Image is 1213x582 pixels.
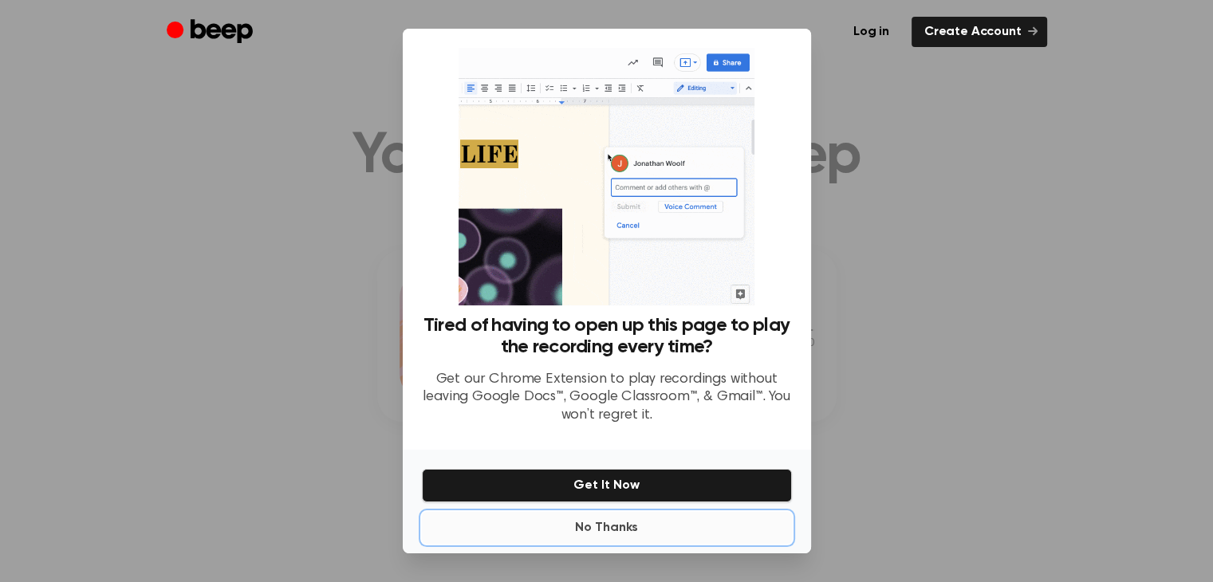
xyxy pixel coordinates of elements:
[167,17,257,48] a: Beep
[841,17,902,47] a: Log in
[912,17,1047,47] a: Create Account
[422,469,792,502] button: Get It Now
[422,371,792,425] p: Get our Chrome Extension to play recordings without leaving Google Docs™, Google Classroom™, & Gm...
[422,315,792,358] h3: Tired of having to open up this page to play the recording every time?
[459,48,754,305] img: Beep extension in action
[422,512,792,544] button: No Thanks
